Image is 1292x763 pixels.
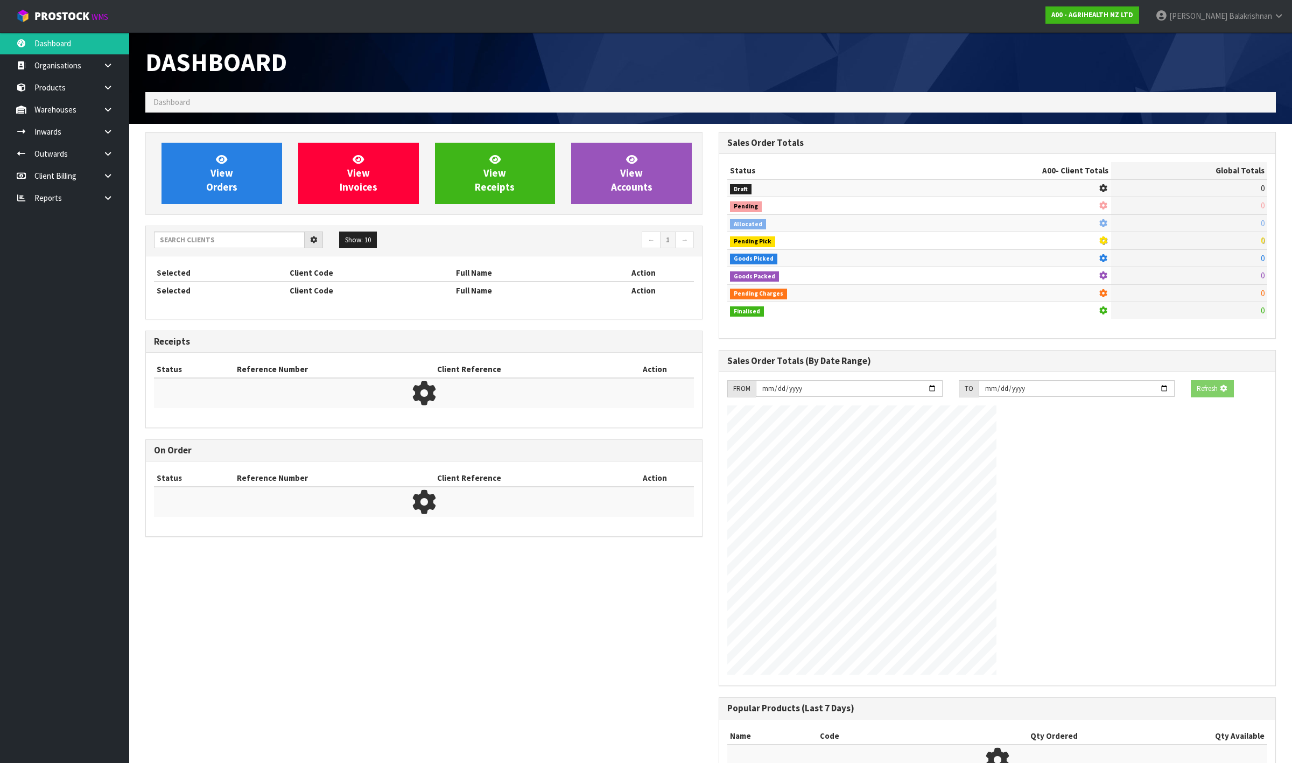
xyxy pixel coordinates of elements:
span: 0 [1261,305,1265,316]
input: Search clients [154,232,305,248]
nav: Page navigation [432,232,694,250]
a: 1 [660,232,676,249]
button: Show: 10 [339,232,377,249]
span: View Invoices [340,153,377,193]
span: Goods Picked [730,254,777,264]
h3: Popular Products (Last 7 Days) [727,703,1267,713]
th: Status [154,470,234,487]
span: 0 [1261,218,1265,228]
th: Action [616,361,694,378]
th: Status [154,361,234,378]
span: A00 [1042,165,1056,176]
th: Code [817,727,901,745]
th: Full Name [453,264,594,282]
span: View Receipts [475,153,515,193]
span: Dashboard [153,97,190,107]
th: Global Totals [1111,162,1267,179]
span: 0 [1261,183,1265,193]
span: 0 [1261,253,1265,263]
strong: A00 - AGRIHEALTH NZ LTD [1051,10,1133,19]
div: TO [959,380,979,397]
a: ViewInvoices [298,143,419,204]
th: Client Code [287,282,453,299]
span: Dashboard [145,46,287,78]
th: - Client Totals [905,162,1111,179]
span: Draft [730,184,752,195]
span: 0 [1261,200,1265,211]
th: Name [727,727,817,745]
h3: Sales Order Totals [727,138,1267,148]
span: Allocated [730,219,766,230]
span: Finalised [730,306,764,317]
span: 0 [1261,288,1265,298]
span: 0 [1261,270,1265,281]
a: ViewReceipts [435,143,556,204]
span: Goods Packed [730,271,779,282]
th: Qty Available [1080,727,1267,745]
span: [PERSON_NAME] [1169,11,1227,21]
span: 0 [1261,235,1265,246]
th: Status [727,162,905,179]
a: ViewAccounts [571,143,692,204]
th: Qty Ordered [901,727,1080,745]
span: View Orders [206,153,237,193]
small: WMS [92,12,108,22]
th: Action [594,282,694,299]
th: Reference Number [234,470,434,487]
h3: On Order [154,445,694,456]
th: Client Code [287,264,453,282]
th: Client Reference [434,361,616,378]
span: ProStock [34,9,89,23]
a: ← [642,232,661,249]
a: → [675,232,694,249]
th: Reference Number [234,361,434,378]
img: cube-alt.png [16,9,30,23]
h3: Sales Order Totals (By Date Range) [727,356,1267,366]
span: Pending Pick [730,236,775,247]
h3: Receipts [154,337,694,347]
th: Full Name [453,282,594,299]
th: Selected [154,264,287,282]
a: A00 - AGRIHEALTH NZ LTD [1045,6,1139,24]
div: FROM [727,380,756,397]
span: Pending [730,201,762,212]
span: Pending Charges [730,289,787,299]
th: Action [594,264,694,282]
span: Balakrishnan [1229,11,1272,21]
span: View Accounts [611,153,652,193]
a: ViewOrders [161,143,282,204]
th: Action [616,470,694,487]
th: Selected [154,282,287,299]
button: Refresh [1191,380,1234,397]
th: Client Reference [434,470,616,487]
